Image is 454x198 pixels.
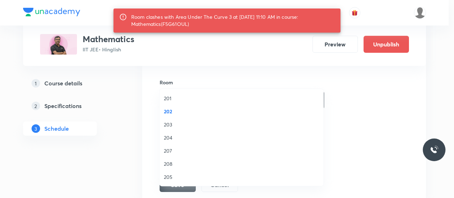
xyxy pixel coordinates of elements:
span: 203 [164,121,319,128]
span: 205 [164,173,319,181]
span: 202 [164,108,319,115]
div: Room clashes with Area Under The Curve 3 at [DATE] 11:10 AM in course: Mathematics(F5G61OUL) [131,11,335,30]
span: 201 [164,95,319,102]
span: 207 [164,147,319,154]
span: 208 [164,160,319,168]
span: 204 [164,134,319,141]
